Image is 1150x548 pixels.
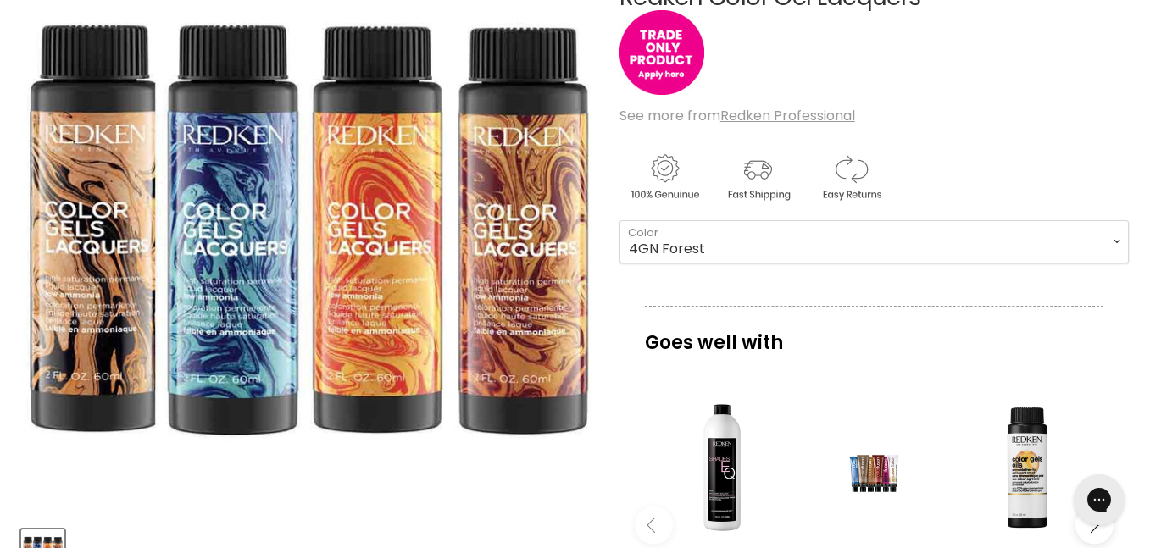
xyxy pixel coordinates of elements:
img: tradeonly_small.jpg [619,10,704,95]
a: Redken Professional [720,106,855,125]
img: shipping.gif [713,152,803,203]
img: returns.gif [806,152,896,203]
iframe: Gorgias live chat messenger [1065,468,1133,531]
img: genuine.gif [619,152,709,203]
p: Goes well with [645,306,1103,362]
span: See more from [619,106,855,125]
